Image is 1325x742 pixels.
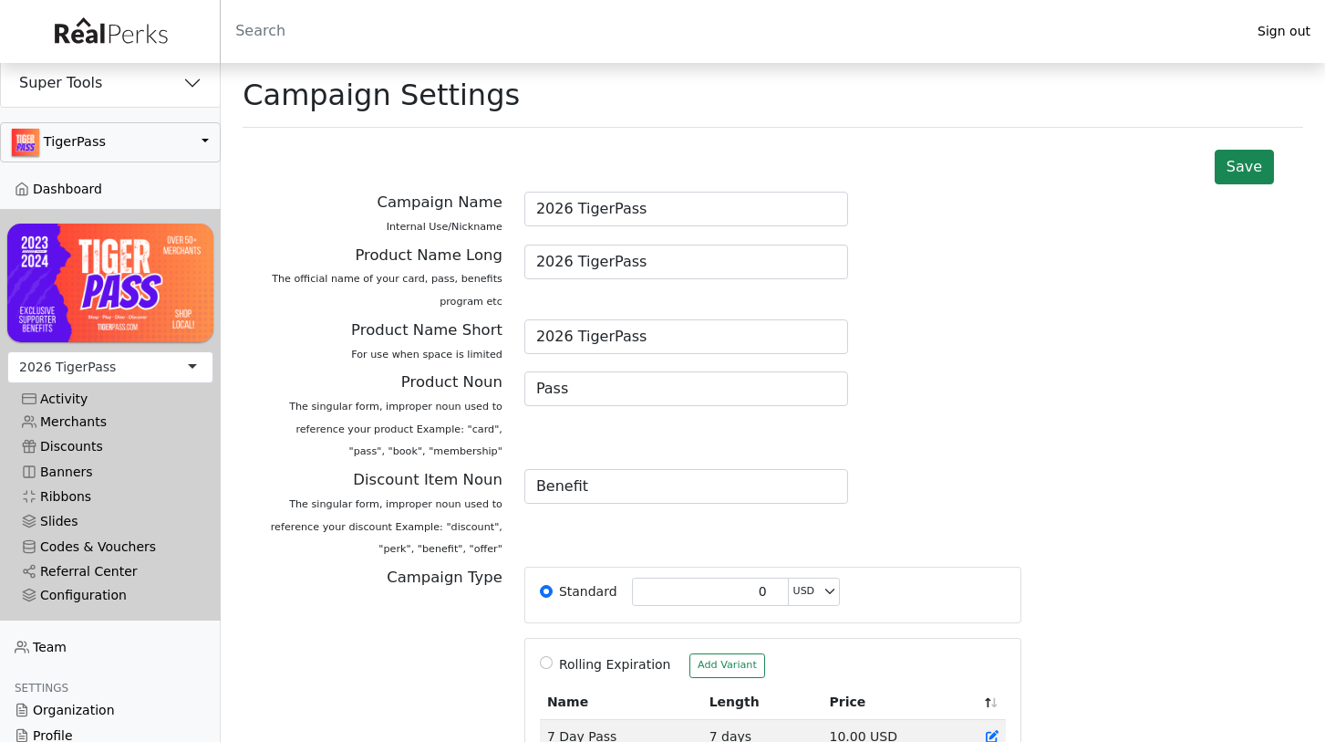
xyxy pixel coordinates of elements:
input: Standard [632,578,789,606]
a: Codes & Vouchers [7,535,213,559]
a: Banners [7,459,213,484]
img: vZ1crccYKxco8OGotMypHZbVfaIv14aaIvjl2vpO.png [12,129,39,156]
span: The singular form, improper noun used to reference your product Example: "card", "pass", "book", ... [289,401,502,457]
select: Standard [788,578,840,606]
a: Slides [7,509,213,534]
label: Product Name Short [351,319,502,364]
img: real_perks_logo-01.svg [45,11,176,52]
span: For use when space is limited [351,349,502,361]
label: Rolling Expiration [559,655,671,674]
span: Settings [15,682,68,695]
label: Product Name Long [264,245,502,312]
label: Campaign Type [387,567,502,590]
a: Sign out [1243,19,1325,44]
h1: Campaign Settings [243,78,520,112]
a: Discounts [7,434,213,459]
a: Referral Center [7,559,213,584]
a: Ribbons [7,485,213,509]
label: Standard [559,578,854,606]
th: Price [823,685,1007,720]
a: Merchants [7,410,213,434]
button: Save [1215,150,1274,184]
label: Discount Item Noun [264,469,502,559]
button: Super Tools [1,59,220,107]
input: Search [221,9,1243,53]
button: Add Variant [689,653,765,678]
span: The singular form, improper noun used to reference your discount Example: "discount", "perk", "be... [271,498,502,555]
label: Campaign Name [377,192,502,236]
span: The official name of your card, pass, benefits program etc [272,273,502,308]
img: YdGQ7ITZPOxSFFCf3fNIoAihgVbSxAQT09QNuMdq.png [7,224,213,341]
div: Activity [22,392,199,407]
span: Internal Use/Nickname [387,221,502,233]
th: Name [540,685,702,720]
label: Product Noun [264,371,502,462]
th: Length [702,685,823,720]
div: Configuration [22,588,199,603]
div: 2026 TigerPass [19,358,116,377]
